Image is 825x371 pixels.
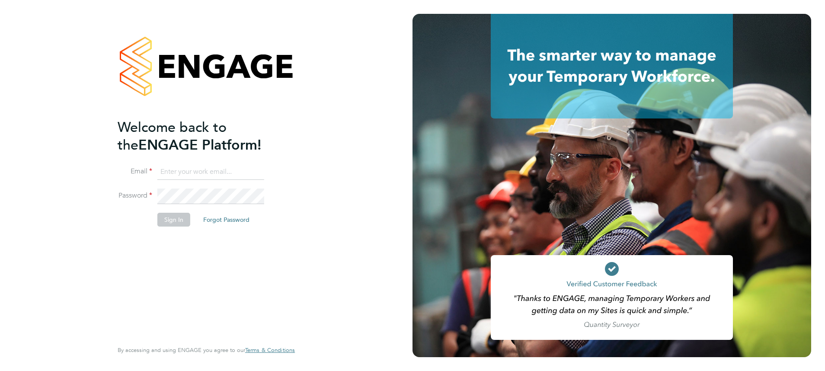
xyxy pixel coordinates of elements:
input: Enter your work email... [157,164,264,180]
label: Password [118,191,152,200]
span: Welcome back to the [118,119,227,154]
a: Terms & Conditions [245,347,295,354]
span: By accessing and using ENGAGE you agree to our [118,346,295,354]
button: Forgot Password [196,213,256,227]
span: Terms & Conditions [245,346,295,354]
h2: ENGAGE Platform! [118,118,286,154]
button: Sign In [157,213,190,227]
label: Email [118,167,152,176]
